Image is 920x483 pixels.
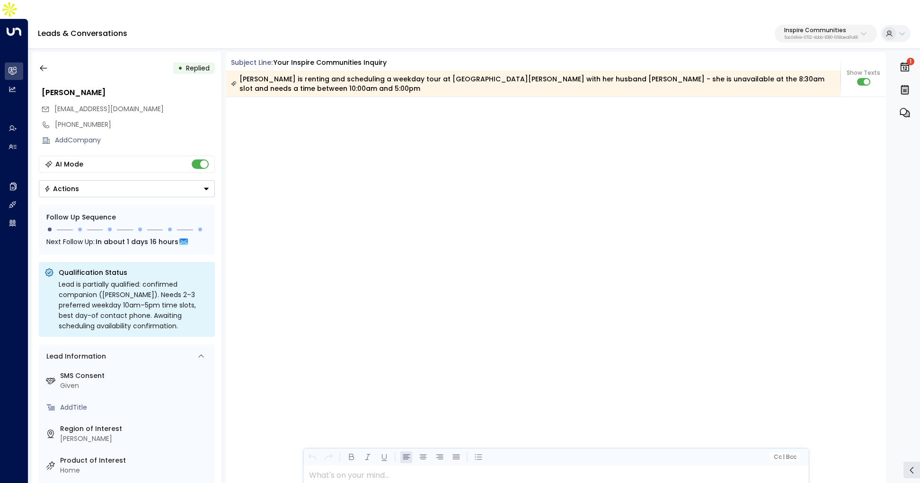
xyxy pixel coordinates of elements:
button: Undo [306,451,318,463]
div: AI Mode [55,159,83,169]
p: Qualification Status [59,268,209,277]
div: AddTitle [60,403,211,413]
label: Region of Interest [60,424,211,434]
p: 5ac0484e-0702-4bbb-8380-6168aea91a66 [784,36,858,40]
span: [EMAIL_ADDRESS][DOMAIN_NAME] [54,104,164,114]
button: Inspire Communities5ac0484e-0702-4bbb-8380-6168aea91a66 [775,25,877,43]
div: [PHONE_NUMBER] [55,120,215,130]
button: 1 [897,57,913,78]
span: Replied [186,63,210,73]
span: Subject Line: [231,58,273,67]
div: [PERSON_NAME] [60,434,211,444]
label: Product of Interest [60,456,211,465]
div: • [178,60,183,77]
span: 1 [907,58,914,65]
button: Redo [323,451,335,463]
div: Follow Up Sequence [46,212,207,222]
span: In about 1 days 16 hours [96,237,178,247]
p: Inspire Communities [784,27,858,33]
div: Lead is partially qualified: confirmed companion ([PERSON_NAME]). Needs 2–3 preferred weekday 10a... [59,279,209,331]
span: Show Texts [847,69,880,77]
div: Given [60,381,211,391]
div: Home [60,465,211,475]
span: charismawyatt25@gmail.com [54,104,164,114]
div: Your Inspire Communities Inquiry [274,58,387,68]
div: AddCompany [55,135,215,145]
div: Lead Information [43,351,106,361]
a: Leads & Conversations [38,28,127,39]
span: | [783,454,785,460]
button: Actions [39,180,215,197]
div: [PERSON_NAME] is renting and scheduling a weekday tour at [GEOGRAPHIC_DATA][PERSON_NAME] with her... [231,74,835,93]
button: Cc|Bcc [770,453,800,462]
div: Button group with a nested menu [39,180,215,197]
div: [PERSON_NAME] [42,87,215,98]
span: Cc Bcc [773,454,796,460]
div: Actions [44,184,79,193]
label: SMS Consent [60,371,211,381]
div: Next Follow Up: [46,237,207,247]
